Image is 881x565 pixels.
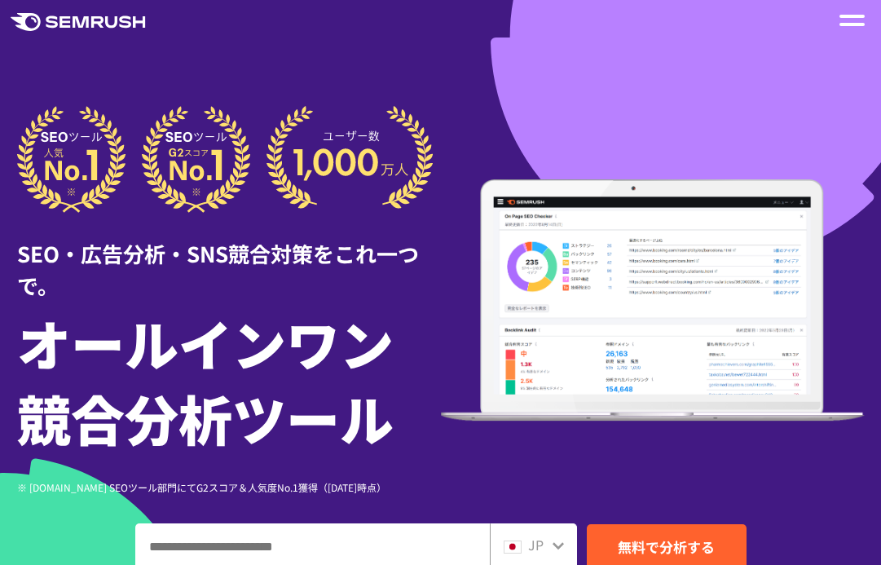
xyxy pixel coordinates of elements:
div: SEO・広告分析・SNS競合対策をこれ一つで。 [17,213,441,301]
div: ※ [DOMAIN_NAME] SEOツール部門にてG2スコア＆人気度No.1獲得（[DATE]時点） [17,479,441,495]
h1: オールインワン 競合分析ツール [17,305,441,455]
span: 無料で分析する [618,536,715,557]
span: JP [528,535,544,554]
